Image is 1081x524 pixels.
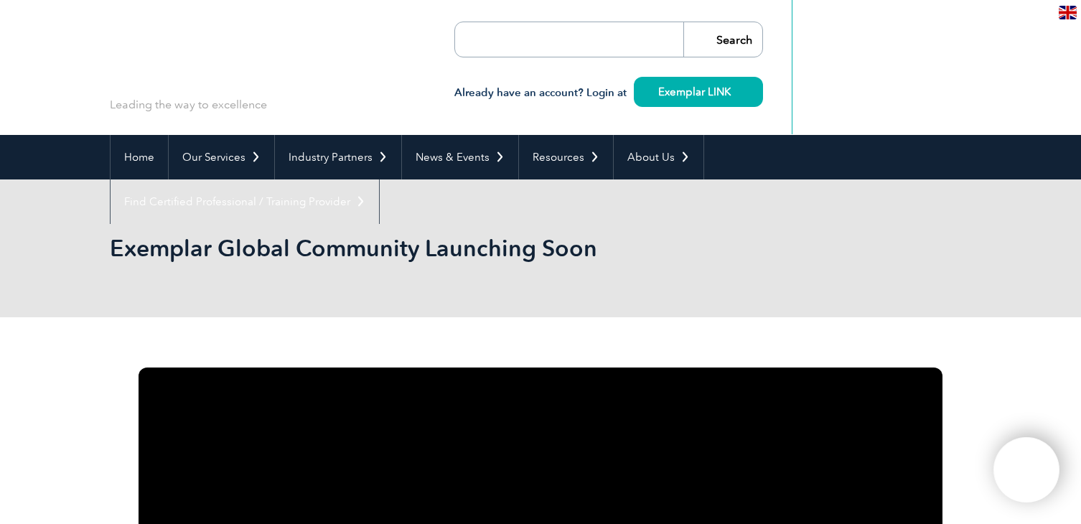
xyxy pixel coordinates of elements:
img: svg+xml;nitro-empty-id=MTMzODoxMTY=-1;base64,PHN2ZyB2aWV3Qm94PSIwIDAgNDAwIDQwMCIgd2lkdGg9IjQwMCIg... [1009,452,1044,488]
a: Industry Partners [275,135,401,179]
input: Search [683,22,762,57]
h2: Exemplar Global Community Launching Soon [110,237,713,260]
a: About Us [614,135,703,179]
p: Leading the way to excellence [110,97,267,113]
img: svg+xml;nitro-empty-id=MzUxOjIzMg==-1;base64,PHN2ZyB2aWV3Qm94PSIwIDAgMTEgMTEiIHdpZHRoPSIxMSIgaGVp... [731,88,739,95]
img: en [1059,6,1077,19]
a: Our Services [169,135,274,179]
a: Find Certified Professional / Training Provider [111,179,379,224]
h3: Already have an account? Login at [454,84,763,102]
a: Resources [519,135,613,179]
a: Exemplar LINK [634,77,763,107]
a: Home [111,135,168,179]
a: News & Events [402,135,518,179]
